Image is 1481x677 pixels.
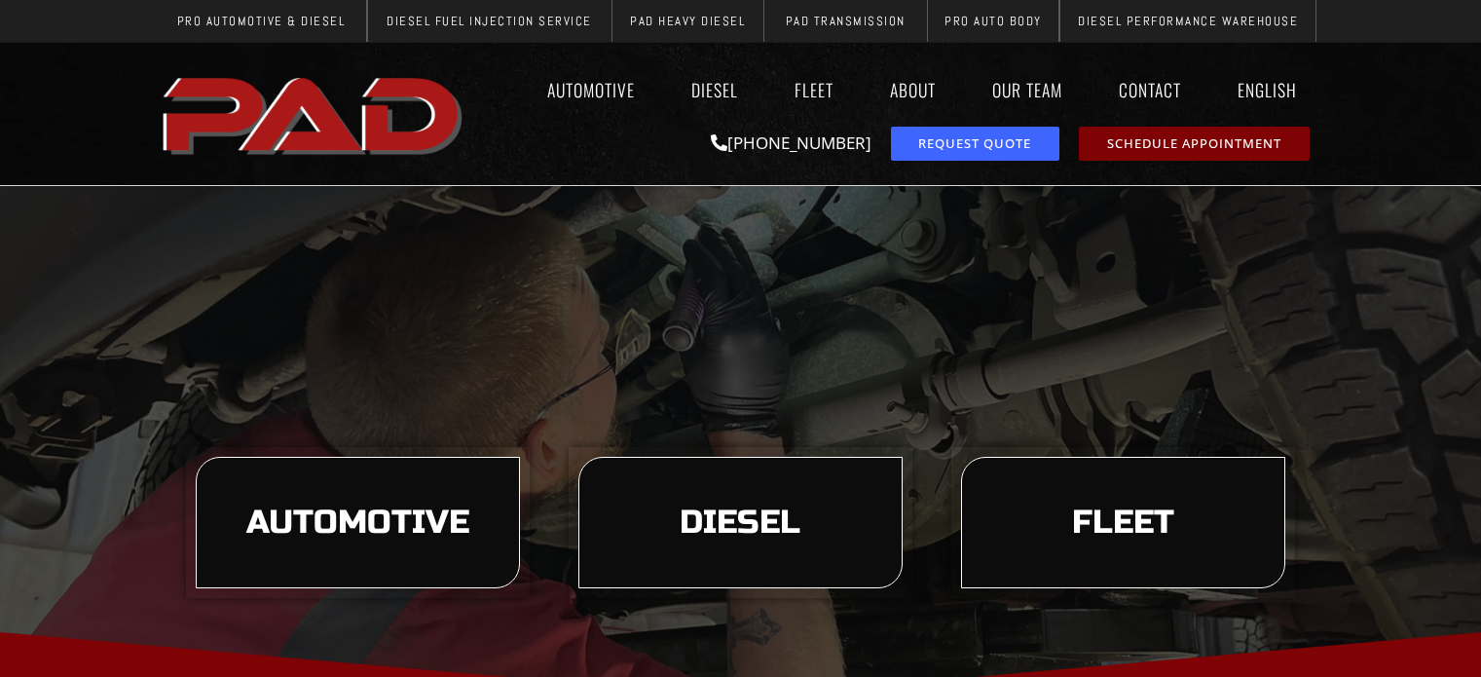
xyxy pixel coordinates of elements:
span: PAD Heavy Diesel [630,15,745,27]
span: Diesel [680,507,800,540]
span: Schedule Appointment [1107,137,1281,150]
a: learn more about our diesel services [578,457,903,589]
span: Diesel Fuel Injection Service [387,15,592,27]
span: Pro Automotive & Diesel [177,15,346,27]
span: Request Quote [918,137,1031,150]
a: [PHONE_NUMBER] [711,132,871,154]
a: Diesel [673,67,757,112]
a: request a service or repair quote [891,127,1059,161]
a: learn more about our fleet services [961,457,1285,589]
a: pro automotive and diesel home page [157,61,472,167]
a: Contact [1100,67,1200,112]
span: PAD Transmission [786,15,906,27]
span: Fleet [1072,507,1174,540]
a: Our Team [974,67,1081,112]
a: Automotive [529,67,653,112]
a: schedule repair or service appointment [1079,127,1310,161]
img: The image shows the word "PAD" in bold, red, uppercase letters with a slight shadow effect. [157,61,472,167]
nav: Menu [472,67,1325,112]
span: Diesel Performance Warehouse [1078,15,1298,27]
span: Pro Auto Body [944,15,1042,27]
a: Fleet [776,67,852,112]
a: learn more about our automotive services [196,457,520,589]
a: English [1219,67,1325,112]
span: Automotive [246,507,469,540]
a: About [871,67,954,112]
